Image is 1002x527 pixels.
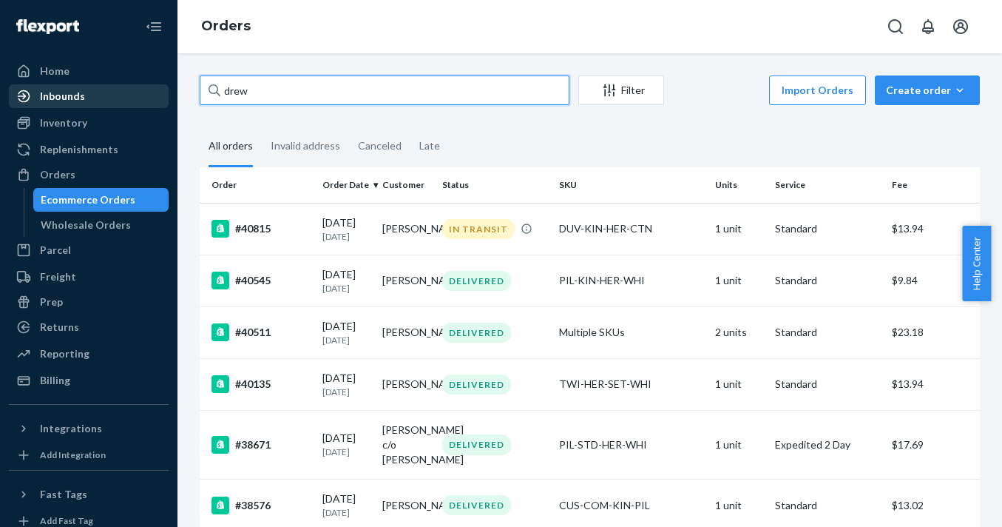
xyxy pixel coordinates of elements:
a: Wholesale Orders [33,213,169,237]
td: $17.69 [886,411,980,480]
div: #40511 [211,323,311,341]
td: 1 unit [709,203,769,255]
th: Status [436,167,553,203]
td: $23.18 [886,306,980,358]
div: #40815 [211,220,311,238]
p: Standard [775,325,880,340]
div: [DATE] [322,319,370,346]
a: Add Integration [9,446,169,464]
td: [PERSON_NAME] [376,203,436,255]
p: Standard [775,377,880,392]
div: [DATE] [322,431,370,458]
button: Filter [578,75,664,105]
div: IN TRANSIT [442,219,515,239]
div: Add Fast Tag [40,514,93,527]
div: [DATE] [322,371,370,398]
th: Fee [886,167,980,203]
td: 2 units [709,306,769,358]
button: Open account menu [946,12,975,41]
div: Ecommerce Orders [41,192,135,207]
th: Order Date [316,167,376,203]
a: Freight [9,265,169,289]
div: [DATE] [322,267,370,295]
div: Returns [40,320,79,335]
td: [PERSON_NAME] [376,255,436,306]
ol: breadcrumbs [189,5,263,48]
p: Standard [775,498,880,513]
th: Order [200,167,316,203]
a: Billing [9,369,169,392]
div: [DATE] [322,491,370,519]
button: Integrations [9,417,169,440]
td: 1 unit [709,411,769,480]
div: DUV-KIN-HER-CTN [559,221,703,236]
div: DELIVERED [442,323,511,343]
p: Standard [775,273,880,288]
a: Parcel [9,238,169,262]
div: Inventory [40,115,87,130]
div: PIL-STD-HER-WHI [559,437,703,452]
td: [PERSON_NAME] c/o [PERSON_NAME] [376,411,436,480]
div: Freight [40,269,76,284]
button: Import Orders [769,75,866,105]
a: Orders [9,163,169,187]
div: [DATE] [322,215,370,243]
button: Open notifications [913,12,943,41]
div: Wholesale Orders [41,218,131,232]
button: Help Center [962,226,991,301]
button: Open Search Box [881,12,910,41]
div: Filter [579,83,663,98]
a: Replenishments [9,138,169,161]
span: Support [31,10,84,24]
div: Parcel [40,243,71,258]
div: DELIVERED [442,495,511,515]
div: Home [40,64,70,78]
p: [DATE] [322,334,370,346]
a: Home [9,59,169,83]
div: Inbounds [40,89,85,104]
p: [DATE] [322,446,370,458]
a: Inbounds [9,84,169,108]
input: Search orders [200,75,569,105]
div: TWI-HER-SET-WHI [559,377,703,392]
div: #40135 [211,375,311,393]
div: Reporting [40,346,89,361]
div: #38671 [211,436,311,454]
a: Reporting [9,342,169,366]
div: Canceled [358,127,402,165]
td: $9.84 [886,255,980,306]
div: Invalid address [271,127,340,165]
button: Close Navigation [139,12,169,41]
div: Create order [886,83,969,98]
p: [DATE] [322,506,370,519]
p: [DATE] [322,230,370,243]
img: Flexport logo [16,19,79,34]
a: Ecommerce Orders [33,188,169,212]
td: 1 unit [709,358,769,410]
td: 1 unit [709,255,769,306]
a: Orders [201,18,251,34]
td: Multiple SKUs [553,306,709,358]
a: Returns [9,315,169,339]
div: DELIVERED [442,434,511,454]
div: Fast Tags [40,487,87,502]
button: Create order [875,75,980,105]
div: Prep [40,295,63,309]
div: DELIVERED [442,375,511,395]
td: $13.94 [886,203,980,255]
td: [PERSON_NAME] [376,306,436,358]
td: $13.94 [886,358,980,410]
div: Customer [382,178,430,191]
a: Prep [9,290,169,314]
p: Standard [775,221,880,236]
div: CUS-COM-KIN-PIL [559,498,703,513]
div: Replenishments [40,142,118,157]
div: Billing [40,373,70,388]
div: Add Integration [40,449,106,461]
div: Orders [40,167,75,182]
td: [PERSON_NAME] [376,358,436,410]
div: #40545 [211,272,311,289]
div: All orders [209,127,253,167]
p: Expedited 2 Day [775,437,880,452]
